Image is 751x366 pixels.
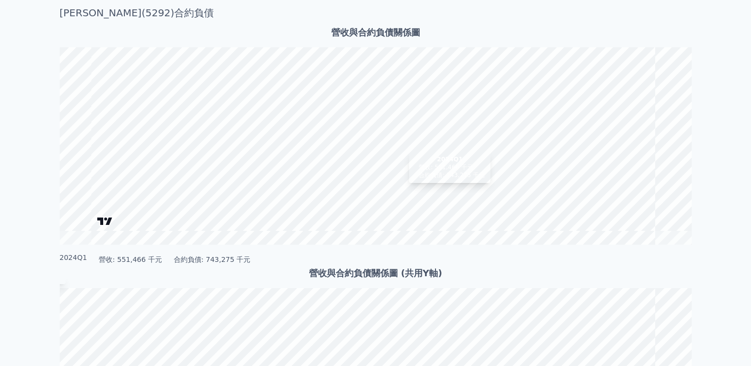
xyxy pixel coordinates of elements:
[99,255,162,264] span: 營收: 551,466 千元
[60,266,692,280] h3: 營收與合約負債關係圖 (共用Y軸)
[60,26,692,39] h3: 營收與合約負債關係圖
[415,155,484,163] div: 2024Q1
[419,163,473,171] span: 營收: 551,466 千元
[96,217,114,226] a: Charting by TradingView
[60,6,692,20] h3: [PERSON_NAME](5292)合約負債
[419,171,484,179] span: 合約負債: 743,275 千元
[174,255,251,264] span: 合約負債: 743,275 千元
[60,253,87,262] div: 2024Q1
